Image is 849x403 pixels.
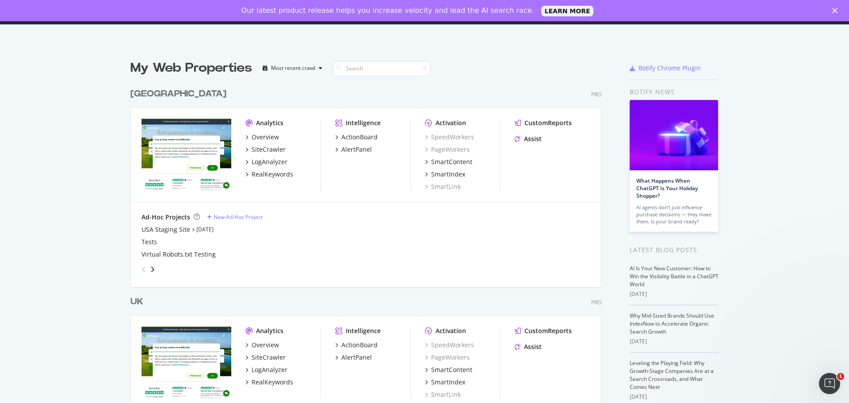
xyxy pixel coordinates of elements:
a: [DATE] [196,226,214,233]
div: Analytics [256,119,283,127]
div: Most recent crawl [271,65,315,71]
div: Activation [436,119,466,127]
a: ActionBoard [335,133,378,142]
div: Assist [524,342,542,351]
a: PageWorkers [425,145,470,154]
div: angle-right [149,265,156,274]
div: LogAnalyzer [252,365,287,374]
div: AlertPanel [341,145,372,154]
div: Botify news [630,87,719,97]
a: SiteCrawler [245,353,286,362]
a: AlertPanel [335,353,372,362]
input: Search [333,61,430,76]
div: [DATE] [630,393,719,401]
div: Latest Blog Posts [630,245,719,255]
a: UK [130,296,147,308]
a: ActionBoard [335,341,378,349]
div: Pro [591,91,601,98]
a: Why Mid-Sized Brands Should Use IndexNow to Accelerate Organic Search Growth [630,312,714,335]
div: Botify Chrome Plugin [639,64,701,73]
div: SmartContent [431,365,472,374]
img: www.golfbreaks.com/en-gb/ [141,326,231,398]
div: SmartIndex [431,378,465,387]
div: [GEOGRAPHIC_DATA] [130,88,226,100]
a: SpeedWorkers [425,133,474,142]
div: New Ad-Hoc Project [214,213,263,221]
a: RealKeywords [245,170,293,179]
div: Activation [436,326,466,335]
div: [DATE] [630,338,719,345]
a: Overview [245,133,279,142]
a: LogAnalyzer [245,157,287,166]
div: CustomReports [524,326,572,335]
span: 1 [837,373,844,380]
a: PageWorkers [425,353,470,362]
div: SiteCrawler [252,145,286,154]
div: Assist [524,134,542,143]
div: UK [130,296,143,308]
div: Close [832,8,841,13]
a: LogAnalyzer [245,365,287,374]
div: SmartContent [431,157,472,166]
a: SmartLink [425,390,461,399]
iframe: Intercom live chat [819,373,840,394]
div: SiteCrawler [252,353,286,362]
a: SpeedWorkers [425,341,474,349]
a: Assist [515,134,542,143]
div: Pro [591,299,601,306]
div: SmartIndex [431,170,465,179]
a: SmartContent [425,365,472,374]
div: Intelligence [346,119,381,127]
div: My Web Properties [130,59,252,77]
div: Analytics [256,326,283,335]
div: Intelligence [346,326,381,335]
div: AI agents don’t just influence purchase decisions — they make them. Is your brand ready? [636,204,711,225]
a: RealKeywords [245,378,293,387]
div: Overview [252,341,279,349]
div: CustomReports [524,119,572,127]
div: RealKeywords [252,170,293,179]
a: SmartContent [425,157,472,166]
a: Leveling the Playing Field: Why Growth-Stage Companies Are at a Search Crossroads, and What Comes... [630,359,714,391]
div: [DATE] [630,290,719,298]
a: AlertPanel [335,145,372,154]
a: Tests [141,238,157,246]
a: SiteCrawler [245,145,286,154]
div: Overview [252,133,279,142]
a: Overview [245,341,279,349]
div: ActionBoard [341,341,378,349]
a: USA Staging Site [141,225,190,234]
img: www.golfbreaks.com/en-us/ [141,119,231,190]
a: AI Is Your New Customer: How to Win the Visibility Battle in a ChatGPT World [630,265,719,288]
div: angle-left [138,262,149,276]
a: What Happens When ChatGPT Is Your Holiday Shopper? [636,177,698,200]
a: New Ad-Hoc Project [207,213,263,221]
div: LogAnalyzer [252,157,287,166]
a: LEARN MORE [541,6,594,16]
a: Assist [515,342,542,351]
a: SmartIndex [425,378,465,387]
a: Botify Chrome Plugin [630,64,701,73]
a: Virtual Robots.txt Testing [141,250,216,259]
div: ActionBoard [341,133,378,142]
div: RealKeywords [252,378,293,387]
a: SmartLink [425,182,461,191]
div: Ad-Hoc Projects [141,213,190,222]
a: CustomReports [515,119,572,127]
img: What Happens When ChatGPT Is Your Holiday Shopper? [630,100,718,170]
div: AlertPanel [341,353,372,362]
a: SmartIndex [425,170,465,179]
a: CustomReports [515,326,572,335]
a: [GEOGRAPHIC_DATA] [130,88,230,100]
div: Our latest product release helps you increase velocity and lead the AI search race. [241,6,534,15]
button: Most recent crawl [259,61,326,75]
